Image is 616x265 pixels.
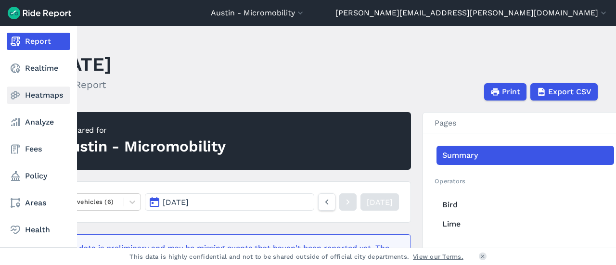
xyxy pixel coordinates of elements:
span: Export CSV [548,86,591,98]
button: Austin - Micromobility [211,7,305,19]
a: [DATE] [360,193,399,211]
a: Areas [7,194,70,212]
a: Heatmaps [7,87,70,104]
h2: Daily Report [49,77,112,92]
a: Bird [436,195,614,215]
a: Summary [436,146,614,165]
a: Report [7,33,70,50]
img: Ride Report [8,7,71,19]
button: [PERSON_NAME][EMAIL_ADDRESS][PERSON_NAME][DOMAIN_NAME] [335,7,608,19]
button: [DATE] [145,193,314,211]
div: Prepared for [61,125,226,136]
a: View our Terms. [413,252,463,261]
button: Export CSV [530,83,598,101]
span: [DATE] [163,198,189,207]
a: Analyze [7,114,70,131]
a: Realtime [7,60,70,77]
a: Health [7,221,70,239]
h1: [DATE] [49,51,112,77]
h2: Operators [435,177,614,186]
h2: Areas [435,245,614,254]
a: Policy [7,167,70,185]
a: Fees [7,140,70,158]
span: Print [502,86,520,98]
div: Austin - Micromobility [61,136,226,157]
button: Print [484,83,526,101]
a: Lime [436,215,614,234]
